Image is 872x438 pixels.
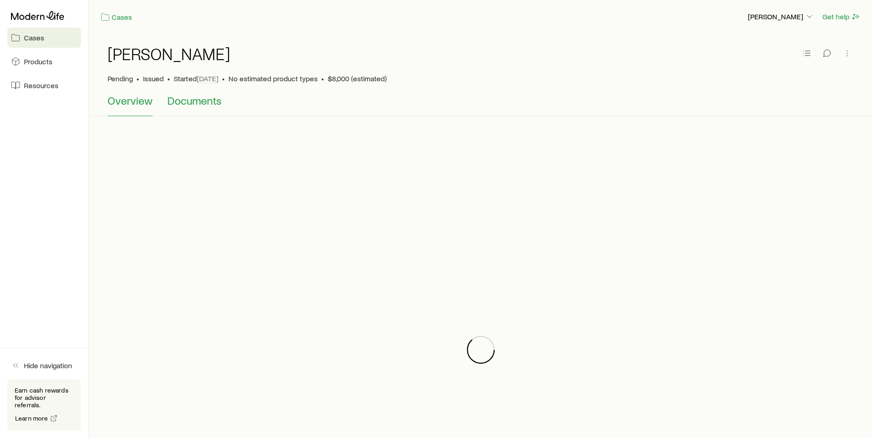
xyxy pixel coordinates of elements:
span: Documents [167,94,222,107]
p: Started [174,74,218,83]
span: Learn more [15,415,48,421]
div: Earn cash rewards for advisor referrals.Learn more [7,379,81,431]
a: Cases [100,12,132,22]
p: [PERSON_NAME] [748,12,814,21]
p: Earn cash rewards for advisor referrals. [15,387,74,409]
button: Get help [822,11,861,22]
button: Hide navigation [7,355,81,376]
span: Products [24,57,52,66]
span: No estimated product types [228,74,318,83]
span: Resources [24,81,58,90]
span: [DATE] [197,74,218,83]
span: Hide navigation [24,361,72,370]
a: Resources [7,75,81,95]
button: [PERSON_NAME] [747,11,815,22]
span: Cases [24,33,44,42]
div: Case details tabs [108,94,854,116]
a: Cases [7,28,81,48]
span: • [137,74,139,83]
span: Issued [143,74,164,83]
h1: [PERSON_NAME] [108,45,230,63]
p: Pending [108,74,133,83]
span: Overview [108,94,153,107]
a: Products [7,51,81,72]
span: $8,000 (estimated) [328,74,387,83]
span: • [222,74,225,83]
span: • [167,74,170,83]
span: • [321,74,324,83]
